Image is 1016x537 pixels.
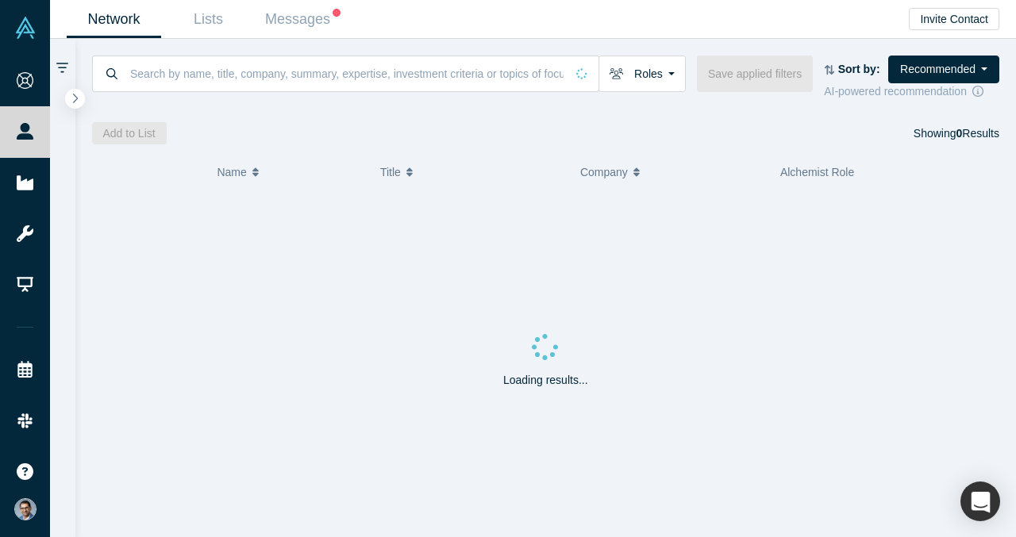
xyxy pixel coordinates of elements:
span: Company [580,155,628,189]
button: Add to List [92,122,167,144]
button: Recommended [888,56,999,83]
a: Network [67,1,161,38]
img: VP Singh's Account [14,498,37,520]
input: Search by name, title, company, summary, expertise, investment criteria or topics of focus [129,55,565,92]
div: Showing [914,122,999,144]
button: Invite Contact [909,8,999,30]
span: Name [217,155,246,189]
strong: 0 [956,127,963,140]
a: Lists [161,1,256,38]
a: Messages [256,1,350,38]
p: Loading results... [503,372,588,389]
strong: Sort by: [838,63,880,75]
span: Alchemist Role [780,166,854,178]
span: Title [380,155,401,189]
button: Save applied filters [697,56,813,92]
span: Results [956,127,999,140]
button: Name [217,155,364,189]
img: Alchemist Vault Logo [14,17,37,39]
button: Roles [598,56,686,92]
button: Company [580,155,764,189]
button: Title [380,155,564,189]
div: AI-powered recommendation [824,83,999,100]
